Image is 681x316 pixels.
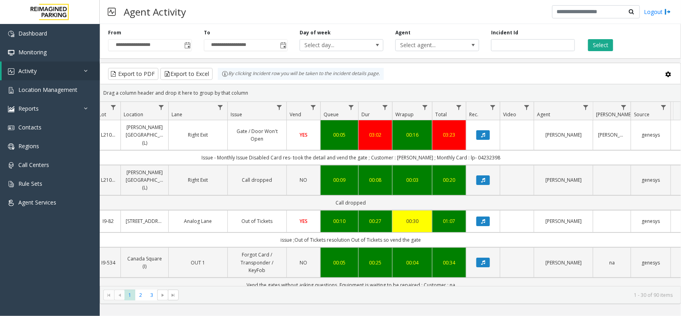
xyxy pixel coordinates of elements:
a: I9-82 [101,217,116,225]
a: 00:16 [397,131,427,139]
a: [PERSON_NAME] [539,259,588,266]
a: Forgot Card / Transponder / KeyFob [233,251,282,274]
label: Agent [395,29,411,36]
a: Queue Filter Menu [346,102,357,113]
a: Wrapup Filter Menu [420,102,430,113]
span: Source [634,111,649,118]
span: Rule Sets [18,180,42,187]
a: Lane Filter Menu [215,102,226,113]
a: [PERSON_NAME] [539,131,588,139]
button: Export to PDF [108,68,158,80]
a: L21093100 [101,176,116,184]
a: 00:30 [397,217,427,225]
span: Toggle popup [183,40,191,51]
img: 'icon' [8,87,14,93]
span: Go to the next page [157,290,168,301]
a: Video Filter Menu [521,102,532,113]
div: By clicking Incident row you will be taken to the incident details page. [218,68,384,80]
a: [PERSON_NAME] [598,131,626,139]
span: Video [503,111,516,118]
label: To [204,29,210,36]
a: Right Exit [174,176,223,184]
a: I9-534 [101,259,116,266]
span: Page 2 [135,290,146,300]
a: Lot Filter Menu [108,102,119,113]
img: 'icon' [8,106,14,112]
div: Drag a column header and drop it here to group by that column [100,86,681,100]
span: Go to the last page [170,292,176,298]
a: na [598,259,626,266]
a: 00:03 [397,176,427,184]
div: Data table [100,102,681,286]
a: Gate / Door Won't Open [233,127,282,143]
img: logout [665,8,671,16]
span: Queue [324,111,339,118]
a: [PERSON_NAME] [539,176,588,184]
a: genesys [636,217,666,225]
span: Select day... [300,40,366,51]
label: From [108,29,121,36]
a: Agent Filter Menu [580,102,591,113]
img: 'icon' [8,162,14,169]
span: Page 1 [124,290,135,300]
a: Call dropped [233,176,282,184]
div: 00:34 [437,259,461,266]
div: 00:08 [363,176,387,184]
a: 03:02 [363,131,387,139]
span: [PERSON_NAME] [596,111,632,118]
img: infoIcon.svg [222,71,228,77]
img: 'icon' [8,125,14,131]
span: Lane [172,111,182,118]
a: L21093100 [101,131,116,139]
a: 00:09 [326,176,353,184]
span: NO [300,177,308,183]
span: Contacts [18,123,41,131]
span: Rec. [469,111,478,118]
img: 'icon' [8,200,14,206]
div: 03:23 [437,131,461,139]
a: 00:25 [363,259,387,266]
a: Logout [644,8,671,16]
span: Toggle popup [278,40,287,51]
a: Parker Filter Menu [618,102,629,113]
label: Day of week [300,29,331,36]
img: 'icon' [8,181,14,187]
a: [PERSON_NAME][GEOGRAPHIC_DATA] (L) [126,169,164,192]
div: 01:07 [437,217,461,225]
a: 00:05 [326,131,353,139]
span: NO [300,259,308,266]
a: Total Filter Menu [454,102,464,113]
a: NO [292,259,316,266]
a: Right Exit [174,131,223,139]
span: Wrapup [395,111,414,118]
a: Dur Filter Menu [380,102,391,113]
button: Export to Excel [160,68,213,80]
span: YES [300,218,308,225]
span: Regions [18,142,39,150]
a: YES [292,217,316,225]
span: Go to the next page [160,292,166,298]
span: Activity [18,67,37,75]
span: Monitoring [18,48,47,56]
img: 'icon' [8,68,14,75]
a: 00:20 [437,176,461,184]
span: Total [435,111,447,118]
a: YES [292,131,316,139]
a: 00:04 [397,259,427,266]
a: 00:05 [326,259,353,266]
a: genesys [636,176,666,184]
span: Dashboard [18,30,47,37]
img: 'icon' [8,50,14,56]
a: [PERSON_NAME][GEOGRAPHIC_DATA] (L) [126,123,164,147]
span: Lot [99,111,106,118]
a: [STREET_ADDRESS] [126,217,164,225]
a: NO [292,176,316,184]
a: 00:10 [326,217,353,225]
